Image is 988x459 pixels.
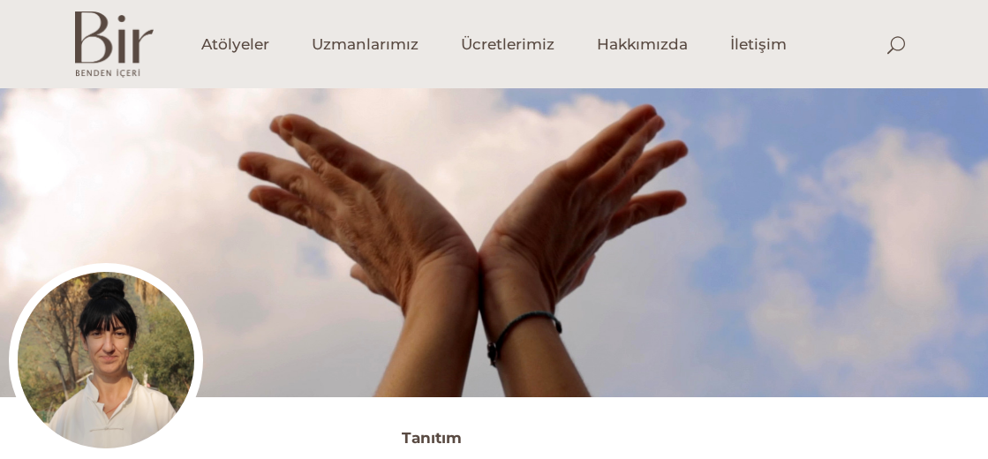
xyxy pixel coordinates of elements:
[312,34,419,55] span: Uzmanlarımız
[597,34,688,55] span: Hakkımızda
[730,34,787,55] span: İletişim
[402,424,980,452] h3: Tanıtım
[461,34,554,55] span: Ücretlerimiz
[201,34,269,55] span: Atölyeler
[9,263,203,457] img: zeynep_barut-300x300.png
